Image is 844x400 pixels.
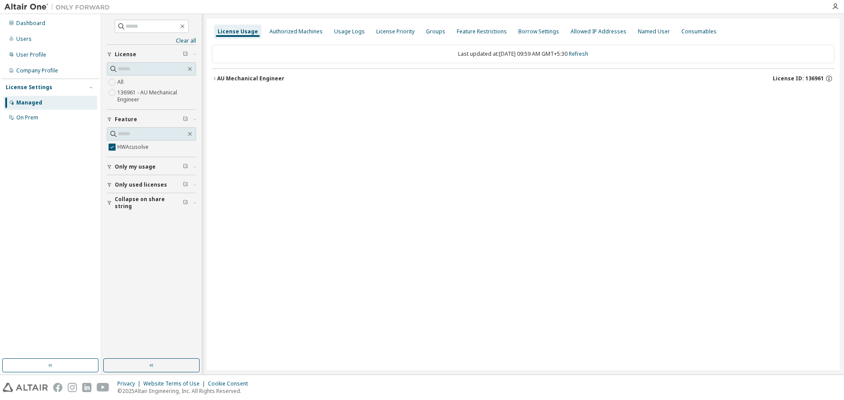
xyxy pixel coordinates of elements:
img: altair_logo.svg [3,383,48,392]
span: Collapse on share string [115,196,183,210]
div: On Prem [16,114,38,121]
div: Privacy [117,380,143,387]
div: Authorized Machines [269,28,323,35]
div: Borrow Settings [518,28,559,35]
span: Only my usage [115,163,156,170]
img: facebook.svg [53,383,62,392]
div: Dashboard [16,20,45,27]
div: Feature Restrictions [457,28,507,35]
span: License ID: 136961 [773,75,824,82]
span: Feature [115,116,137,123]
p: © 2025 Altair Engineering, Inc. All Rights Reserved. [117,387,253,395]
button: Collapse on share string [107,193,196,213]
button: Only used licenses [107,175,196,195]
div: Cookie Consent [208,380,253,387]
button: License [107,45,196,64]
label: All [117,77,125,87]
button: Feature [107,110,196,129]
span: Clear filter [183,116,188,123]
button: AU Mechanical EngineerLicense ID: 136961 [212,69,834,88]
span: Only used licenses [115,181,167,188]
div: User Profile [16,51,46,58]
span: Clear filter [183,199,188,206]
div: Named User [638,28,670,35]
span: Clear filter [183,181,188,188]
div: Usage Logs [334,28,365,35]
div: Users [16,36,32,43]
img: youtube.svg [97,383,109,392]
div: Last updated at: [DATE] 09:59 AM GMT+5:30 [212,45,834,63]
img: instagram.svg [68,383,77,392]
div: Groups [426,28,445,35]
div: Allowed IP Addresses [571,28,626,35]
a: Clear all [107,37,196,44]
img: linkedin.svg [82,383,91,392]
button: Only my usage [107,157,196,177]
label: HWAcusolve [117,142,150,152]
div: License Usage [218,28,258,35]
span: License [115,51,136,58]
div: Consumables [681,28,717,35]
img: Altair One [4,3,114,11]
div: Managed [16,99,42,106]
label: 136961 - AU Mechanical Engineer [117,87,196,105]
div: Website Terms of Use [143,380,208,387]
div: Company Profile [16,67,58,74]
span: Clear filter [183,163,188,170]
div: AU Mechanical Engineer [217,75,284,82]
span: Clear filter [183,51,188,58]
div: License Settings [6,84,52,91]
a: Refresh [569,50,588,58]
div: License Priority [376,28,415,35]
